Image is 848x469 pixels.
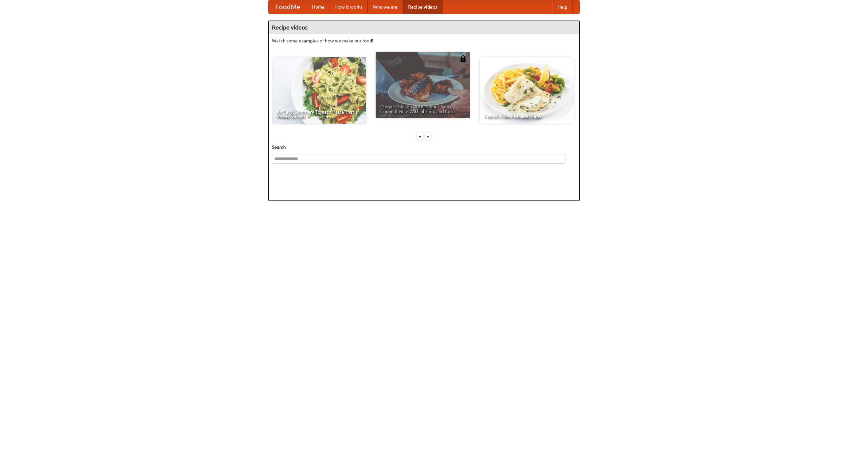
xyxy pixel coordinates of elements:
[480,57,574,124] a: French Fries Fish and Chips
[272,57,366,124] a: An Easy, Summery Tomato Pasta That's Ready for Fall
[307,0,330,14] a: Home
[272,144,576,150] h5: Search
[277,110,361,119] span: An Easy, Summery Tomato Pasta That's Ready for Fall
[417,132,423,141] div: «
[460,55,466,62] img: 483408.png
[269,21,579,34] h4: Recipe videos
[330,0,368,14] a: How it works
[425,132,431,141] div: »
[484,114,569,119] span: French Fries Fish and Chips
[403,0,443,14] a: Recipe videos
[368,0,403,14] a: Who we are
[272,37,576,44] p: Watch some examples of how we make our food!
[269,0,307,14] a: FoodMe
[552,0,573,14] a: Help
